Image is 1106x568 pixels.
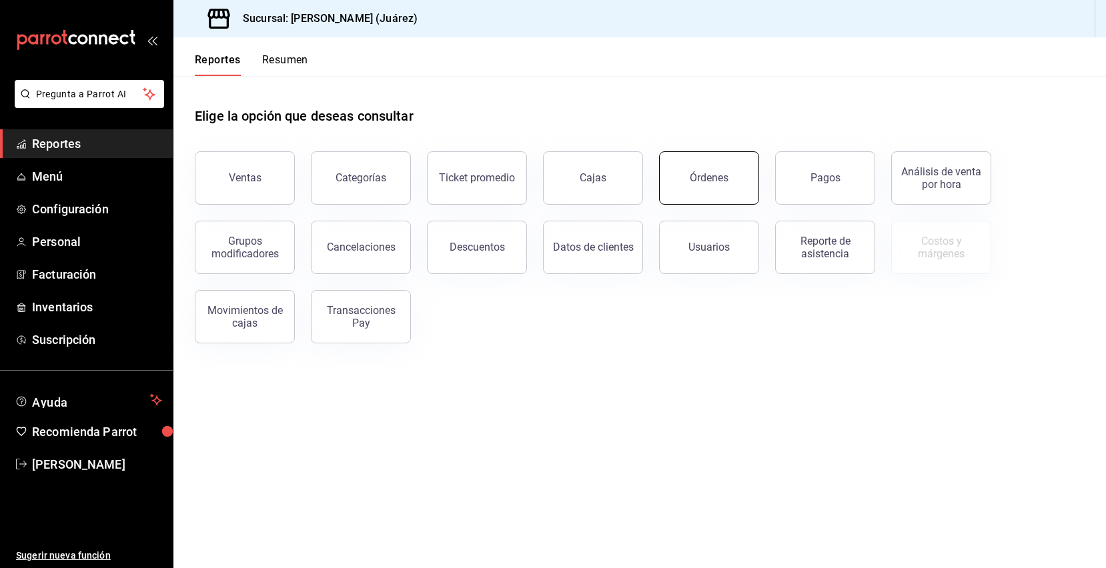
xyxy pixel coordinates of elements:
h1: Elige la opción que deseas consultar [195,106,414,126]
span: Ayuda [32,392,145,408]
div: Pagos [810,171,841,184]
button: open_drawer_menu [147,35,157,45]
div: Grupos modificadores [203,235,286,260]
div: Ticket promedio [439,171,515,184]
div: Descuentos [450,241,505,253]
div: Categorías [336,171,386,184]
button: Usuarios [659,221,759,274]
div: Transacciones Pay [320,304,402,329]
button: Grupos modificadores [195,221,295,274]
button: Ventas [195,151,295,205]
button: Pregunta a Parrot AI [15,80,164,108]
div: Costos y márgenes [900,235,983,260]
span: Recomienda Parrot [32,423,162,441]
button: Órdenes [659,151,759,205]
span: [PERSON_NAME] [32,455,162,473]
span: Personal [32,233,162,251]
button: Contrata inventarios para ver este reporte [891,221,991,274]
span: Facturación [32,265,162,283]
button: Reportes [195,53,241,76]
button: Cancelaciones [311,221,411,274]
span: Menú [32,167,162,185]
button: Ticket promedio [427,151,527,205]
div: navigation tabs [195,53,308,76]
div: Reporte de asistencia [784,235,867,260]
span: Pregunta a Parrot AI [36,87,143,101]
div: Cajas [580,171,606,184]
button: Datos de clientes [543,221,643,274]
button: Transacciones Pay [311,290,411,343]
button: Análisis de venta por hora [891,151,991,205]
button: Pagos [775,151,875,205]
span: Reportes [32,135,162,153]
button: Descuentos [427,221,527,274]
span: Configuración [32,200,162,218]
div: Movimientos de cajas [203,304,286,329]
button: Resumen [262,53,308,76]
span: Suscripción [32,331,162,349]
div: Datos de clientes [553,241,634,253]
div: Cancelaciones [327,241,396,253]
h3: Sucursal: [PERSON_NAME] (Juárez) [232,11,418,27]
div: Usuarios [688,241,730,253]
div: Órdenes [690,171,728,184]
div: Ventas [229,171,261,184]
button: Cajas [543,151,643,205]
button: Movimientos de cajas [195,290,295,343]
a: Pregunta a Parrot AI [9,97,164,111]
div: Análisis de venta por hora [900,165,983,191]
button: Reporte de asistencia [775,221,875,274]
span: Inventarios [32,298,162,316]
button: Categorías [311,151,411,205]
span: Sugerir nueva función [16,549,162,563]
